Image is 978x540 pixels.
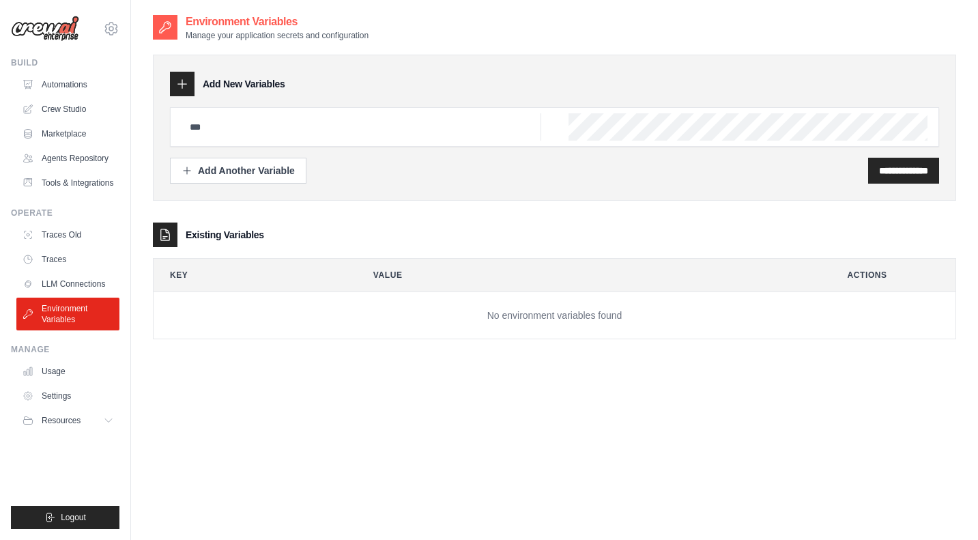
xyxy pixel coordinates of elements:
a: Settings [16,385,119,407]
p: Manage your application secrets and configuration [186,30,369,41]
span: Resources [42,415,81,426]
a: Traces Old [16,224,119,246]
a: Crew Studio [16,98,119,120]
div: Manage [11,344,119,355]
a: Automations [16,74,119,96]
a: Usage [16,360,119,382]
div: Operate [11,208,119,218]
th: Value [357,259,820,292]
button: Logout [11,506,119,529]
h3: Existing Variables [186,228,264,242]
a: Agents Repository [16,147,119,169]
h2: Environment Variables [186,14,369,30]
td: No environment variables found [154,292,955,339]
img: Logo [11,16,79,42]
h3: Add New Variables [203,77,285,91]
a: Marketplace [16,123,119,145]
a: LLM Connections [16,273,119,295]
a: Traces [16,248,119,270]
div: Build [11,57,119,68]
button: Resources [16,410,119,431]
th: Actions [831,259,956,292]
a: Environment Variables [16,298,119,330]
a: Tools & Integrations [16,172,119,194]
th: Key [154,259,346,292]
div: Add Another Variable [182,164,295,177]
span: Logout [61,512,86,523]
button: Add Another Variable [170,158,306,184]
